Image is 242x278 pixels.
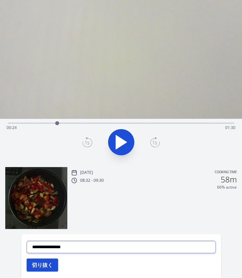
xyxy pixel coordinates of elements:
img: 250908233315_thumb.jpeg [5,167,67,229]
h2: 58m [221,176,237,183]
span: 01:30 [225,125,235,130]
button: 切り抜く [27,258,58,271]
p: Cooking time [215,170,237,176]
p: 66% active [217,185,237,190]
span: 00:24 [7,125,17,130]
p: [DATE] [80,170,93,175]
p: 08:32 - 09:30 [80,178,103,183]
